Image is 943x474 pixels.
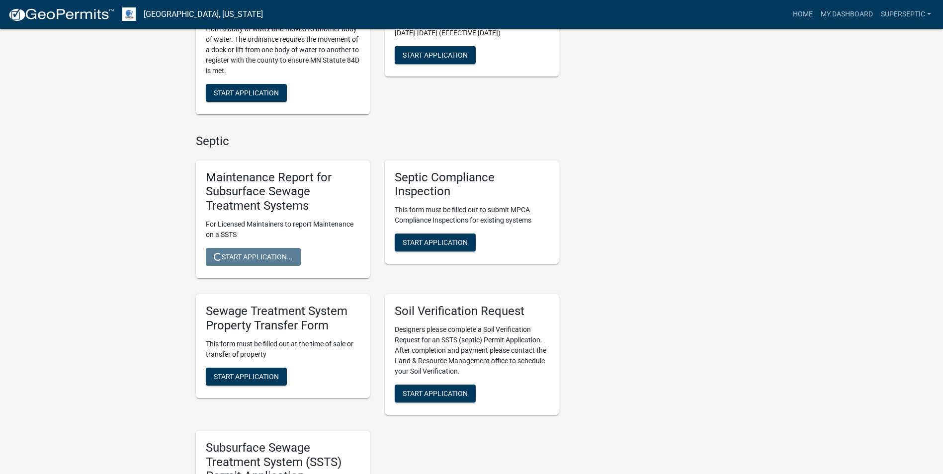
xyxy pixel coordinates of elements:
[206,170,360,213] h5: Maintenance Report for Subsurface Sewage Treatment Systems
[206,248,301,266] button: Start Application...
[206,219,360,240] p: For Licensed Maintainers to report Maintenance on a SSTS
[395,324,549,377] p: Designers please complete a Soil Verification Request for an SSTS (septic) Permit Application. Af...
[395,205,549,226] p: This form must be filled out to submit MPCA Compliance Inspections for existing systems
[196,134,559,149] h4: Septic
[206,368,287,386] button: Start Application
[395,304,549,318] h5: Soil Verification Request
[206,339,360,360] p: This form must be filled out at the time of sale or transfer of property
[214,88,279,96] span: Start Application
[403,51,468,59] span: Start Application
[395,234,476,251] button: Start Application
[395,170,549,199] h5: Septic Compliance Inspection
[122,7,136,21] img: Otter Tail County, Minnesota
[395,46,476,64] button: Start Application
[206,84,287,102] button: Start Application
[144,6,263,23] a: [GEOGRAPHIC_DATA], [US_STATE]
[214,372,279,380] span: Start Application
[214,253,293,261] span: Start Application...
[403,389,468,397] span: Start Application
[789,5,817,24] a: Home
[877,5,935,24] a: SuperSeptic
[817,5,877,24] a: My Dashboard
[206,304,360,333] h5: Sewage Treatment System Property Transfer Form
[403,238,468,246] span: Start Application
[395,385,476,402] button: Start Application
